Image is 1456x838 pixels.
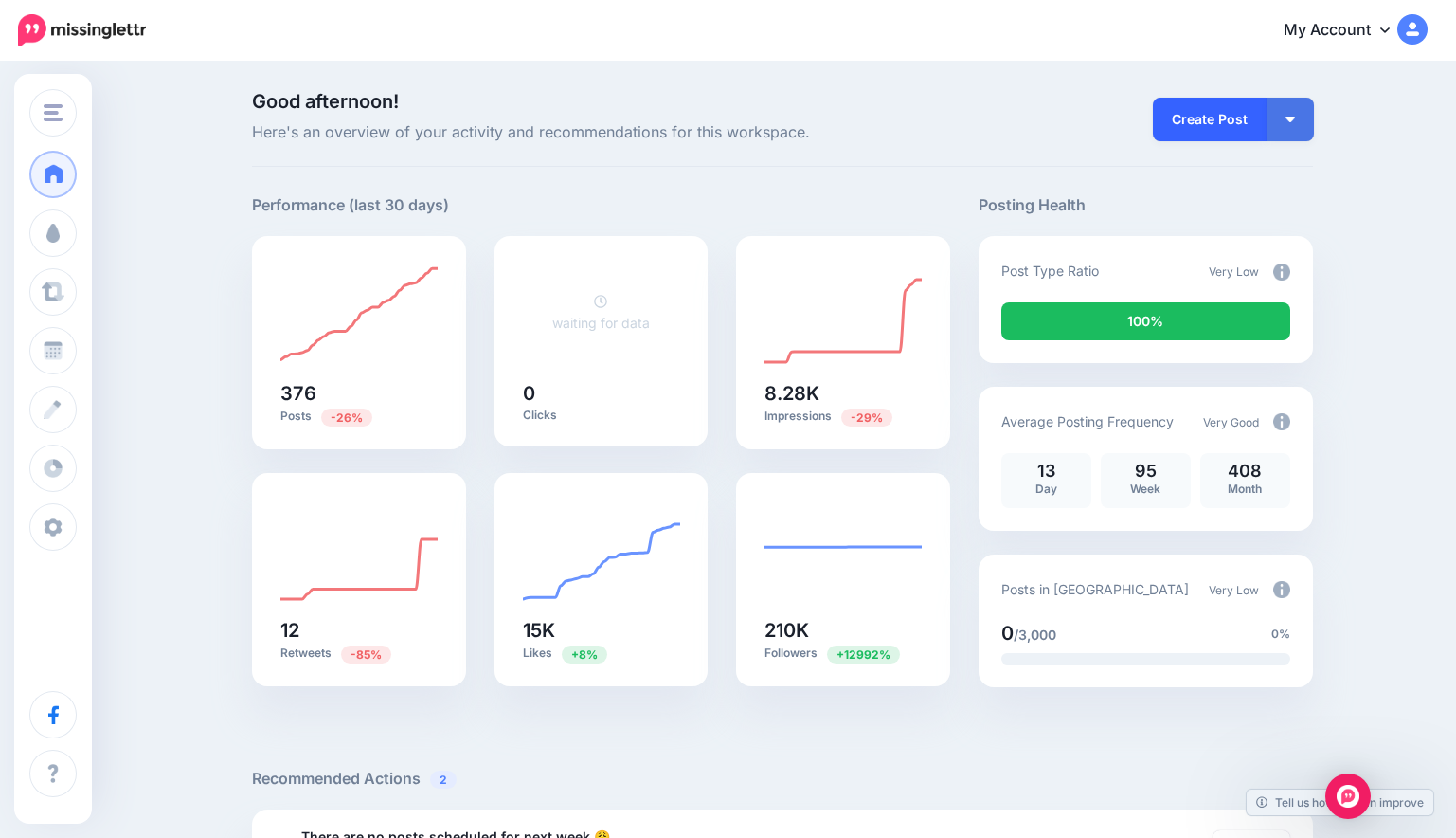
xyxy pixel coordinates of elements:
[1130,482,1160,496] span: Week
[1273,413,1290,430] img: info-circle-grey.png
[1014,627,1056,643] span: /3,000
[252,90,399,113] span: Good afternoon!
[1011,463,1082,480] p: 13
[1247,790,1433,815] a: Tell us how we can improve
[1273,264,1290,281] img: info-circle-grey.png
[1001,622,1014,645] span: 0
[523,384,680,403] h5: 0
[1325,774,1371,819] div: Open Intercom Messenger
[1001,302,1290,340] div: 100% of your posts in the last 30 days were manually created (i.e. were not from Drip Campaigns o...
[764,408,922,426] p: Impressions
[1228,482,1262,496] span: Month
[764,384,922,403] h5: 8.28K
[1209,264,1259,279] span: Very Low
[280,621,438,640] h5: 12
[1153,98,1267,141] a: Create Post
[280,384,438,403] h5: 376
[1271,625,1290,644] span: 0%
[341,646,391,664] span: Previous period: 79
[979,193,1313,217] h5: Posting Health
[827,646,900,664] span: Previous period: 1.6K
[252,193,449,217] h5: Performance (last 30 days)
[1273,581,1290,598] img: info-circle-grey.png
[1035,482,1057,496] span: Day
[1110,463,1181,480] p: 95
[523,621,680,640] h5: 15K
[280,645,438,663] p: Retweets
[1210,463,1281,480] p: 408
[18,14,146,46] img: Missinglettr
[1285,117,1295,122] img: arrow-down-white.png
[1265,8,1428,54] a: My Account
[252,767,1313,791] h5: Recommended Actions
[562,646,607,664] span: Previous period: 14K
[764,645,922,663] p: Followers
[1001,260,1099,282] p: Post Type Ratio
[841,409,892,427] span: Previous period: 11.7K
[280,408,438,426] p: Posts
[1001,410,1174,432] p: Average Posting Frequency
[552,293,650,331] a: waiting for data
[430,771,457,789] span: 2
[1209,583,1259,597] span: Very Low
[1203,415,1259,429] span: Very Good
[321,409,372,427] span: Previous period: 510
[523,645,680,663] p: Likes
[252,120,950,145] span: Here's an overview of your activity and recommendations for this workspace.
[44,104,63,121] img: menu.png
[764,621,922,640] h5: 210K
[1001,578,1189,600] p: Posts in [GEOGRAPHIC_DATA]
[523,408,680,423] p: Clicks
